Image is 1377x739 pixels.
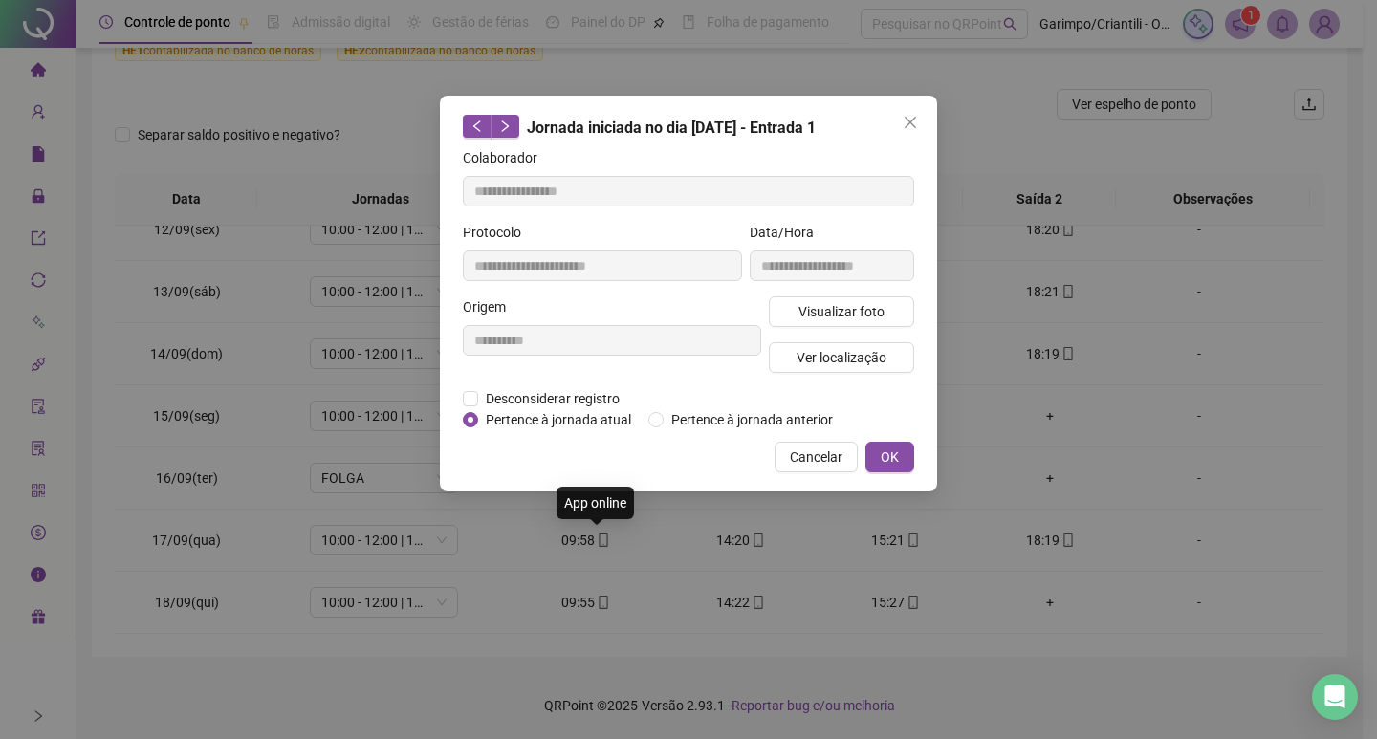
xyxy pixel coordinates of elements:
span: OK [881,446,899,467]
div: Jornada iniciada no dia [DATE] - Entrada 1 [463,115,914,140]
label: Protocolo [463,222,534,243]
button: Visualizar foto [769,296,914,327]
button: OK [865,442,914,472]
button: left [463,115,492,138]
span: Pertence à jornada atual [478,409,639,430]
span: close [903,115,918,130]
span: Ver localização [797,347,886,368]
span: Desconsiderar registro [478,388,627,409]
div: Open Intercom Messenger [1312,674,1358,720]
div: App online [557,487,634,519]
span: Visualizar foto [798,301,885,322]
button: Ver localização [769,342,914,373]
label: Origem [463,296,518,317]
button: Close [895,107,926,138]
button: right [491,115,519,138]
span: Cancelar [790,446,842,467]
label: Data/Hora [750,222,826,243]
span: left [470,120,484,133]
span: right [498,120,512,133]
span: Pertence à jornada anterior [664,409,841,430]
label: Colaborador [463,147,550,168]
button: Cancelar [775,442,858,472]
